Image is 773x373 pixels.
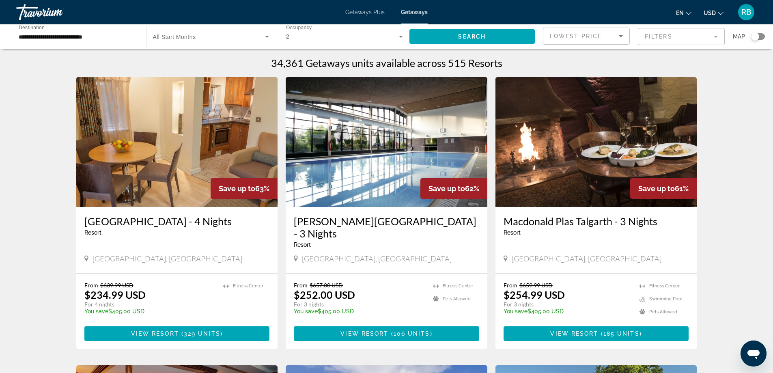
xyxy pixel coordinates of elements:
[294,308,318,315] span: You save
[733,31,745,42] span: Map
[741,341,767,367] iframe: Button to launch messaging window
[286,77,487,207] img: 0324O01X.jpg
[676,10,684,16] span: en
[84,308,215,315] p: $405.00 USD
[76,77,278,207] img: 1916I01X.jpg
[443,296,471,302] span: Pets Allowed
[294,289,355,301] p: $252.00 USD
[443,283,473,289] span: Fitness Center
[704,7,723,19] button: Change currency
[736,4,757,21] button: User Menu
[294,326,479,341] button: View Resort(106 units)
[271,57,502,69] h1: 34,361 Getaways units available across 515 Resorts
[409,29,535,44] button: Search
[345,9,385,15] a: Getaways Plus
[294,301,425,308] p: For 3 nights
[504,308,528,315] span: You save
[84,215,270,227] a: [GEOGRAPHIC_DATA] - 4 Nights
[512,254,661,263] span: [GEOGRAPHIC_DATA], [GEOGRAPHIC_DATA]
[599,330,642,337] span: ( )
[131,330,179,337] span: View Resort
[504,308,632,315] p: $405.00 USD
[84,301,215,308] p: For 4 nights
[704,10,716,16] span: USD
[179,330,223,337] span: ( )
[458,33,486,40] span: Search
[100,282,133,289] span: $639.99 USD
[294,241,311,248] span: Resort
[219,184,255,193] span: Save up to
[211,178,278,199] div: 63%
[504,301,632,308] p: For 3 nights
[550,33,602,39] span: Lowest Price
[302,254,452,263] span: [GEOGRAPHIC_DATA], [GEOGRAPHIC_DATA]
[504,229,521,236] span: Resort
[649,296,683,302] span: Swimming Pool
[603,330,640,337] span: 185 units
[84,326,270,341] button: View Resort(329 units)
[504,326,689,341] button: View Resort(185 units)
[84,308,108,315] span: You save
[550,330,598,337] span: View Resort
[638,28,725,45] button: Filter
[16,2,97,23] a: Travorium
[84,289,146,301] p: $234.99 USD
[630,178,697,199] div: 61%
[428,184,465,193] span: Save up to
[19,25,45,30] span: Destination
[741,8,751,16] span: RB
[84,229,101,236] span: Resort
[676,7,691,19] button: Change language
[388,330,432,337] span: ( )
[504,289,565,301] p: $254.99 USD
[153,34,196,40] span: All Start Months
[504,215,689,227] a: Macdonald Plas Talgarth - 3 Nights
[310,282,343,289] span: $657.00 USD
[184,330,220,337] span: 329 units
[294,215,479,239] a: [PERSON_NAME][GEOGRAPHIC_DATA] - 3 Nights
[420,178,487,199] div: 62%
[294,308,425,315] p: $405.00 USD
[84,282,98,289] span: From
[504,282,517,289] span: From
[649,283,680,289] span: Fitness Center
[519,282,553,289] span: $659.99 USD
[93,254,242,263] span: [GEOGRAPHIC_DATA], [GEOGRAPHIC_DATA]
[649,309,677,315] span: Pets Allowed
[340,330,388,337] span: View Resort
[394,330,430,337] span: 106 units
[638,184,675,193] span: Save up to
[286,33,289,40] span: 2
[294,282,308,289] span: From
[233,283,263,289] span: Fitness Center
[401,9,428,15] a: Getaways
[286,25,312,30] span: Occupancy
[550,31,623,41] mat-select: Sort by
[495,77,697,207] img: 1846O01X.jpg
